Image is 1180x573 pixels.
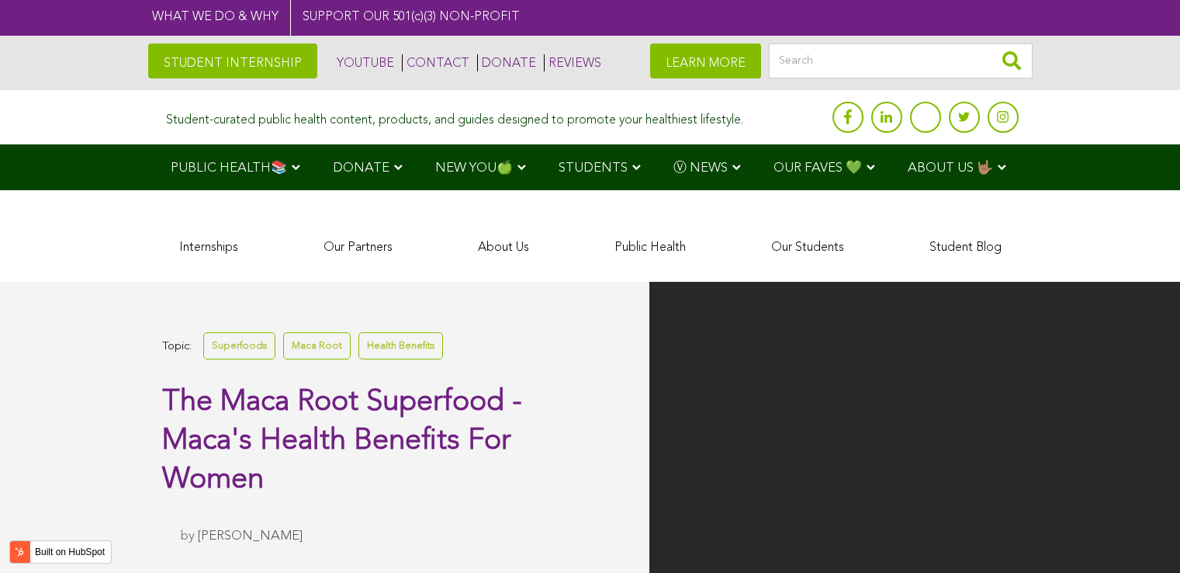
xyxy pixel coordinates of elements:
[29,542,111,562] label: Built on HubSpot
[162,336,192,357] span: Topic:
[148,43,317,78] a: STUDENT INTERNSHIP
[283,332,351,359] a: Maca Root
[203,332,275,359] a: Superfoods
[402,54,469,71] a: CONTACT
[148,144,1033,190] div: Navigation Menu
[162,387,522,495] span: The Maca Root Superfood - Maca's Health Benefits For Women
[650,43,761,78] a: LEARN MORE
[435,161,513,175] span: NEW YOU🍏
[198,530,303,543] a: [PERSON_NAME]
[673,161,728,175] span: Ⓥ NEWS
[333,54,394,71] a: YOUTUBE
[166,106,743,128] div: Student-curated public health content, products, and guides designed to promote your healthiest l...
[559,161,628,175] span: STUDENTS
[181,530,195,543] span: by
[9,540,112,564] button: Built on HubSpot
[773,161,862,175] span: OUR FAVES 💚
[1102,498,1180,573] iframe: Chat Widget
[10,543,29,561] img: HubSpot sprocket logo
[544,54,601,71] a: REVIEWS
[908,161,993,175] span: ABOUT US 🤟🏽
[477,54,536,71] a: DONATE
[171,161,287,175] span: PUBLIC HEALTH📚
[333,161,389,175] span: DONATE
[358,332,443,359] a: Health Benefits
[769,43,1033,78] input: Search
